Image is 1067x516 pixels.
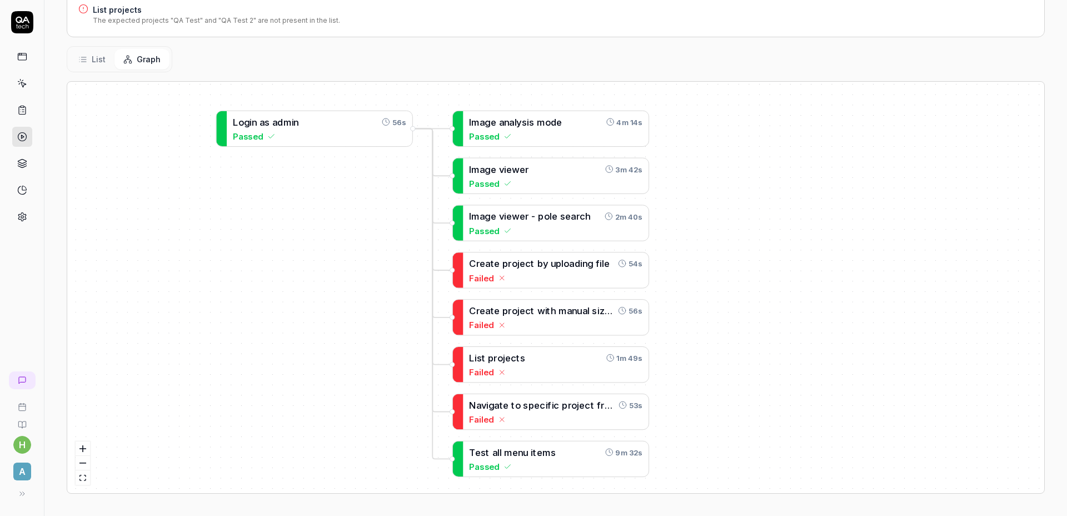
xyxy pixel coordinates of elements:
[504,211,506,222] span: i
[244,116,250,127] span: g
[277,116,283,127] span: d
[629,305,642,316] time: 56s
[4,454,39,483] button: A
[531,211,535,222] span: -
[512,258,517,269] span: o
[575,258,580,269] span: d
[283,116,292,127] span: m
[520,163,525,175] span: e
[469,116,471,127] span: I
[512,446,518,458] span: e
[4,394,39,411] a: Book a call with us
[503,353,505,364] span: j
[494,305,500,316] span: e
[293,116,298,127] span: n
[499,116,504,127] span: a
[506,163,512,175] span: e
[469,446,475,458] span: T
[452,111,649,147] a: Imageanalysismode4m 14sPassed
[137,53,161,65] span: Graph
[554,400,559,411] span: c
[452,394,649,430] a: Navigatetospecificprojectfrom53sFailed
[538,211,544,222] span: p
[537,446,542,458] span: e
[477,353,482,364] span: s
[596,258,600,269] span: f
[452,346,649,383] a: Listprojects1m 49sFailed
[517,258,520,269] span: j
[525,258,531,269] span: c
[233,130,263,142] span: Passed
[9,371,36,389] a: New conversation
[537,258,543,269] span: b
[491,116,496,127] span: e
[592,305,597,316] span: s
[480,258,485,269] span: e
[534,400,540,411] span: e
[493,353,497,364] span: r
[485,116,490,127] span: g
[610,400,619,411] span: m
[531,258,535,269] span: t
[525,163,529,175] span: r
[494,400,499,411] span: a
[469,305,476,316] span: C
[615,163,642,175] time: 3m 42s
[585,211,590,222] span: h
[572,305,577,316] span: n
[69,49,114,70] button: List
[392,116,406,127] time: 56s
[499,163,504,175] span: v
[4,411,39,429] a: Documentation
[613,305,615,316] span: i
[480,116,485,127] span: a
[508,305,512,316] span: r
[559,305,567,316] span: m
[571,400,577,411] span: o
[504,116,509,127] span: n
[561,258,564,269] span: l
[576,211,580,222] span: r
[512,163,520,175] span: w
[600,258,602,269] span: i
[469,353,474,364] span: L
[560,211,565,222] span: s
[565,211,571,222] span: e
[520,305,525,316] span: e
[512,211,520,222] span: w
[469,400,476,411] span: N
[93,4,340,16] a: List projects
[551,116,556,127] span: d
[13,463,31,480] span: A
[491,163,496,175] span: e
[551,305,556,316] span: h
[616,116,642,127] time: 4m 14s
[571,211,576,222] span: a
[491,211,496,222] span: e
[540,400,545,411] span: c
[515,116,517,127] span: l
[580,211,585,222] span: c
[469,211,471,222] span: I
[504,163,506,175] span: i
[544,211,550,222] span: o
[508,258,512,269] span: r
[216,111,412,147] div: Loginasadmin56sPassed
[476,305,480,316] span: r
[503,400,508,411] span: e
[629,400,642,411] time: 53s
[233,116,238,127] span: L
[567,305,572,316] span: a
[516,353,520,364] span: t
[552,400,554,411] span: i
[488,353,493,364] span: p
[480,305,485,316] span: e
[615,211,642,222] time: 2m 40s
[265,116,270,127] span: s
[629,258,642,269] time: 54s
[556,116,562,127] span: e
